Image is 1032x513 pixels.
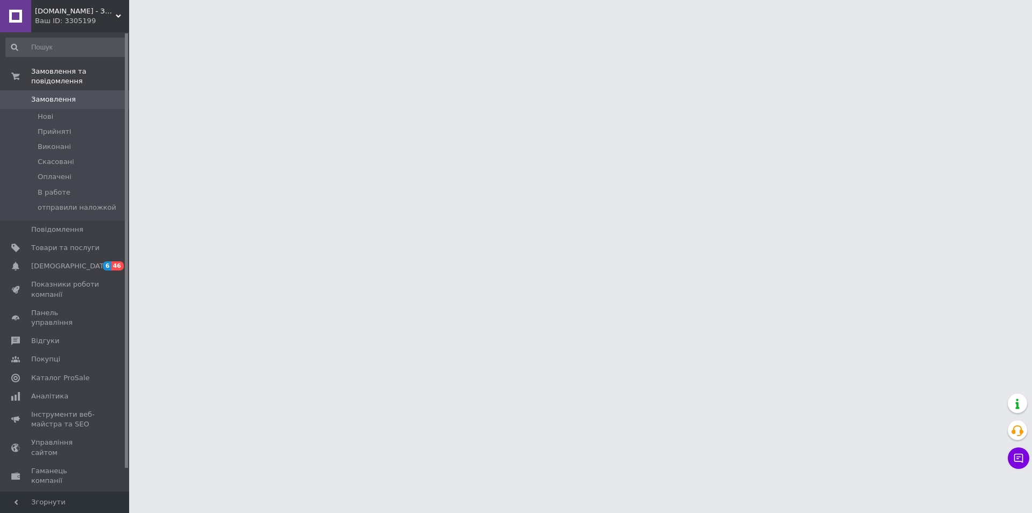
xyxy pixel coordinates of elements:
[31,95,76,104] span: Замовлення
[38,172,72,182] span: Оплачені
[31,261,111,271] span: [DEMOGRAPHIC_DATA]
[35,16,129,26] div: Ваш ID: 3305199
[5,38,127,57] input: Пошук
[38,188,70,197] span: В работе
[103,261,111,270] span: 6
[111,261,124,270] span: 46
[1008,447,1029,469] button: Чат з покупцем
[31,354,60,364] span: Покупці
[38,127,71,137] span: Прийняті
[31,243,100,253] span: Товари та послуги
[31,225,83,234] span: Повідомлення
[31,280,100,299] span: Показники роботи компанії
[35,6,116,16] span: atg.od.ua - Запчастини на амереканські авто
[31,391,68,401] span: Аналітика
[38,157,74,167] span: Скасовані
[31,466,100,486] span: Гаманець компанії
[31,410,100,429] span: Інструменти веб-майстра та SEO
[31,438,100,457] span: Управління сайтом
[38,142,71,152] span: Виконані
[38,112,53,122] span: Нові
[31,373,89,383] span: Каталог ProSale
[31,336,59,346] span: Відгуки
[31,67,129,86] span: Замовлення та повідомлення
[31,308,100,327] span: Панель управління
[38,203,116,212] span: отправили наложкой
